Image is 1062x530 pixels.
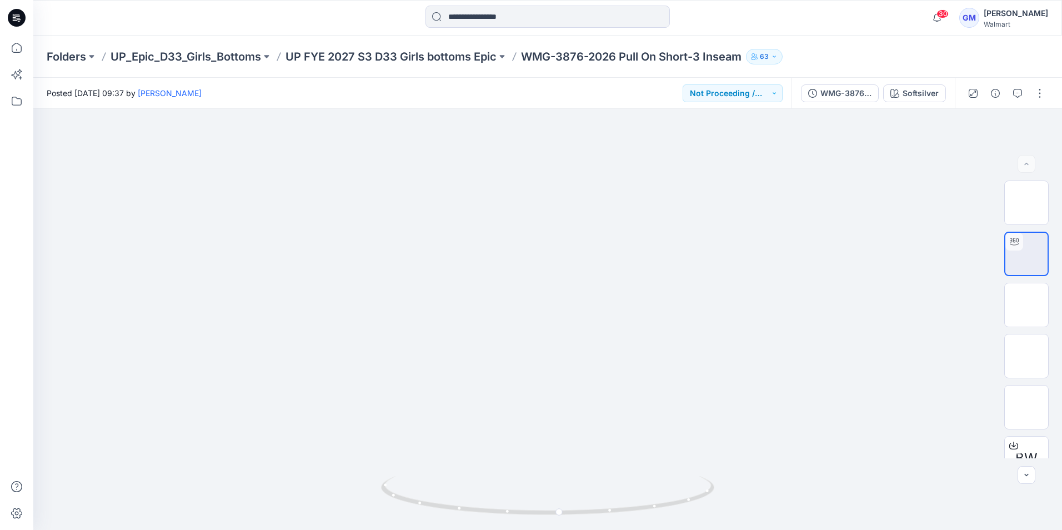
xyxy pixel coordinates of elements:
button: WMG-3876-2026 Pull On Short_Full Colorway [801,84,879,102]
a: UP FYE 2027 S3 D33 Girls bottoms Epic [285,49,497,64]
div: WMG-3876-2026 Pull On Short_Full Colorway [820,87,871,99]
button: Details [986,84,1004,102]
button: Softsilver [883,84,946,102]
div: Softsilver [903,87,939,99]
span: 30 [936,9,949,18]
div: Walmart [984,20,1048,28]
button: 63 [746,49,783,64]
div: GM [959,8,979,28]
div: [PERSON_NAME] [984,7,1048,20]
span: BW [1015,448,1038,468]
a: [PERSON_NAME] [138,88,202,98]
a: Folders [47,49,86,64]
p: WMG-3876-2026 Pull On Short-3 Inseam [521,49,742,64]
a: UP_Epic_D33_Girls_Bottoms [111,49,261,64]
span: Posted [DATE] 09:37 by [47,87,202,99]
p: 63 [760,51,769,63]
